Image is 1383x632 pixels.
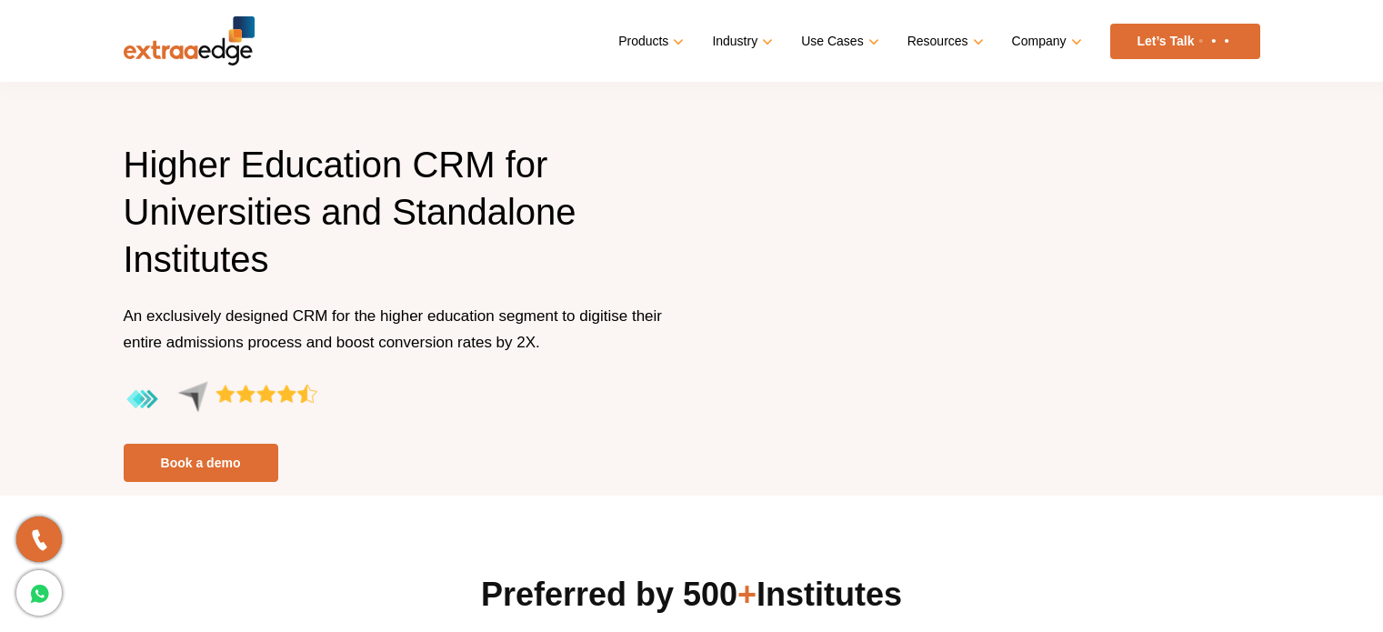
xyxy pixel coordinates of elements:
a: Use Cases [801,28,875,55]
a: Book a demo [124,444,278,482]
a: Let’s Talk [1110,24,1260,59]
a: Products [618,28,680,55]
a: Company [1012,28,1078,55]
h1: Higher Education CRM for Universities and Standalone Institutes [124,141,678,303]
img: aggregate-rating-by-users [124,381,317,418]
span: An exclusively designed CRM for the higher education segment to digitise their entire admissions ... [124,307,663,351]
h2: Preferred by 500 Institutes [124,573,1260,617]
span: + [737,576,757,613]
a: Industry [712,28,769,55]
a: Resources [907,28,980,55]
